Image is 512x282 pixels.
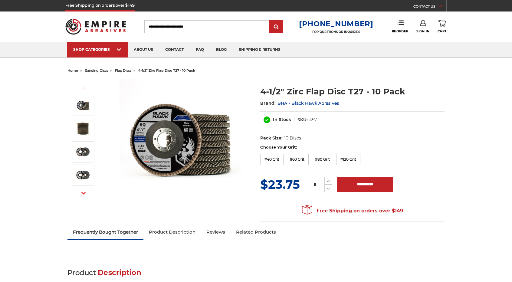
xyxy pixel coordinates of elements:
[85,68,108,73] a: sanding discs
[299,19,373,28] a: [PHONE_NUMBER]
[438,29,447,33] span: Cart
[115,68,131,73] a: flap discs
[284,135,301,141] dd: 10 Discs
[128,42,159,57] a: about us
[138,68,195,73] span: 4-1/2" zirc flap disc t27 - 10 pack
[201,225,231,239] a: Reviews
[159,42,190,57] a: contact
[309,117,317,123] dd: 457
[438,20,447,33] a: Cart
[260,177,300,192] span: $23.75
[260,144,445,150] label: Choose Your Grit:
[75,98,90,113] img: Black Hawk 4-1/2" x 7/8" Flap Disc Type 27 - 10 Pack
[75,144,90,159] img: 40 grit flap disc
[392,20,409,33] a: Reorder
[76,187,91,200] button: Next
[210,42,233,57] a: blog
[76,82,91,95] button: Previous
[98,268,141,277] span: Description
[73,47,122,52] div: SHOP CATEGORIES
[67,225,143,239] a: Frequently Bought Together
[270,21,282,33] input: Submit
[260,86,445,97] h1: 4-1/2" Zirc Flap Disc T27 - 10 Pack
[392,29,409,33] span: Reorder
[277,100,339,106] a: BHA - Black Hawk Abrasives
[297,117,308,123] dt: SKU:
[413,3,446,11] a: CONTACT US
[67,68,78,73] a: home
[273,117,291,122] span: In Stock
[416,29,429,33] span: Sign In
[65,15,126,38] img: Empire Abrasives
[260,135,283,141] dt: Pack Size:
[75,121,90,136] img: 10 pack of 4.5" Black Hawk Flap Discs
[260,100,276,106] span: Brand:
[302,205,403,217] span: Free Shipping on orders over $149
[67,268,96,277] span: Product
[190,42,210,57] a: faq
[233,42,287,57] a: shipping & returns
[299,30,373,34] p: FOR QUESTIONS OR INQUIRIES
[231,225,281,239] a: Related Products
[120,79,241,200] img: Black Hawk 4-1/2" x 7/8" Flap Disc Type 27 - 10 Pack
[75,168,90,183] img: 60 grit flap disc
[143,225,201,239] a: Product Description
